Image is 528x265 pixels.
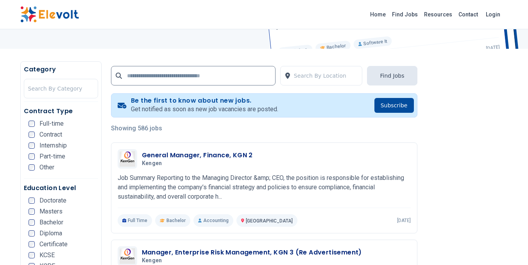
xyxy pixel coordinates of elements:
p: Job Summary Reporting to the Managing Director &amp; CEO, the position is responsible for establi... [118,173,411,201]
img: Kengen [120,248,135,264]
input: Bachelor [29,219,35,226]
h5: Category [24,65,98,74]
input: Diploma [29,230,35,237]
span: Bachelor [39,219,63,226]
iframe: Chat Widget [489,228,528,265]
button: Find Jobs [367,66,417,85]
span: Full-time [39,121,64,127]
span: Diploma [39,230,62,237]
span: Bachelor [166,217,186,224]
h3: General Manager, Finance, KGN 2 [142,151,253,160]
a: Home [367,8,389,21]
span: Other [39,164,54,171]
input: Part-time [29,153,35,160]
a: Find Jobs [389,8,421,21]
a: KengenGeneral Manager, Finance, KGN 2KengenJob Summary Reporting to the Managing Director &amp; C... [118,149,411,227]
span: Part-time [39,153,65,160]
span: Masters [39,208,63,215]
input: Contract [29,132,35,138]
span: Kengen [142,257,162,264]
input: Masters [29,208,35,215]
input: Certificate [29,241,35,247]
a: Login [481,7,505,22]
input: KCSE [29,252,35,258]
p: Accounting [193,214,233,227]
span: Kengen [142,160,162,167]
input: Doctorate [29,197,35,204]
h5: Education Level [24,183,98,193]
h5: Contract Type [24,107,98,116]
a: Resources [421,8,455,21]
p: Showing 586 jobs [111,124,417,133]
span: KCSE [39,252,55,258]
img: Kengen [120,151,135,167]
h3: Manager, Enterprise Risk Management, KGN 3 (Re Advertisement) [142,248,362,257]
span: Doctorate [39,197,66,204]
p: Get notified as soon as new job vacancies are posted. [131,105,278,114]
p: Full Time [118,214,152,227]
input: Internship [29,142,35,149]
button: Subscribe [374,98,414,113]
a: Contact [455,8,481,21]
h4: Be the first to know about new jobs. [131,97,278,105]
span: Certificate [39,241,68,247]
input: Full-time [29,121,35,127]
span: [GEOGRAPHIC_DATA] [246,218,293,224]
img: Elevolt [20,6,79,23]
p: [DATE] [397,217,411,224]
span: Contract [39,132,62,138]
input: Other [29,164,35,171]
span: Internship [39,142,67,149]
